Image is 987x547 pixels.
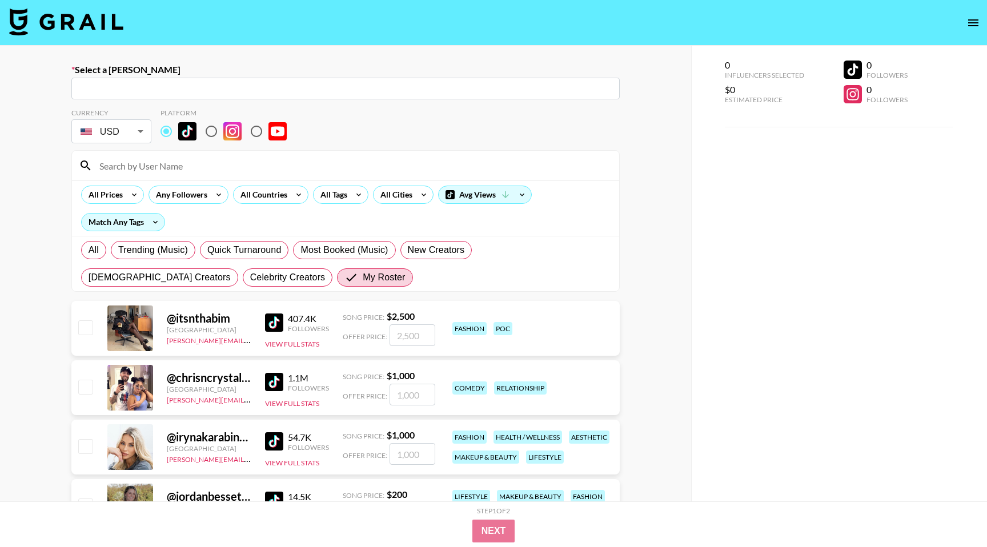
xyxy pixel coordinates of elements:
[725,84,804,95] div: $0
[288,372,329,384] div: 1.1M
[82,186,125,203] div: All Prices
[725,95,804,104] div: Estimated Price
[288,324,329,333] div: Followers
[167,311,251,325] div: @ itsnthabim
[452,431,487,444] div: fashion
[452,381,487,395] div: comedy
[265,458,319,467] button: View Full Stats
[390,443,435,465] input: 1,000
[866,84,908,95] div: 0
[234,186,290,203] div: All Countries
[374,186,415,203] div: All Cities
[569,431,609,444] div: aesthetic
[167,489,251,504] div: @ jordanbessette_
[89,271,231,284] span: [DEMOGRAPHIC_DATA] Creators
[343,313,384,321] span: Song Price:
[9,8,123,35] img: Grail Talent
[288,384,329,392] div: Followers
[387,311,415,321] strong: $ 2,500
[439,186,531,203] div: Avg Views
[288,313,329,324] div: 407.4K
[452,451,519,464] div: makeup & beauty
[472,520,515,542] button: Next
[363,271,405,284] span: My Roster
[167,453,390,464] a: [PERSON_NAME][EMAIL_ADDRESS][PERSON_NAME][DOMAIN_NAME]
[74,122,149,142] div: USD
[167,325,251,334] div: [GEOGRAPHIC_DATA]
[343,432,384,440] span: Song Price:
[265,492,283,510] img: TikTok
[477,506,510,515] div: Step 1 of 2
[207,243,282,257] span: Quick Turnaround
[300,243,388,257] span: Most Booked (Music)
[223,122,242,140] img: Instagram
[167,444,251,453] div: [GEOGRAPHIC_DATA]
[343,451,387,460] span: Offer Price:
[343,392,387,400] span: Offer Price:
[167,393,390,404] a: [PERSON_NAME][EMAIL_ADDRESS][PERSON_NAME][DOMAIN_NAME]
[288,432,329,443] div: 54.7K
[167,334,390,345] a: [PERSON_NAME][EMAIL_ADDRESS][PERSON_NAME][DOMAIN_NAME]
[387,370,415,381] strong: $ 1,000
[725,59,804,71] div: 0
[167,371,251,385] div: @ chrisncrystal14
[89,243,99,257] span: All
[93,156,612,175] input: Search by User Name
[390,324,435,346] input: 2,500
[288,491,329,502] div: 14.5K
[71,64,620,75] label: Select a [PERSON_NAME]
[343,491,384,500] span: Song Price:
[250,271,326,284] span: Celebrity Creators
[268,122,287,140] img: YouTube
[408,243,465,257] span: New Creators
[71,108,151,117] div: Currency
[314,186,350,203] div: All Tags
[452,322,487,335] div: fashion
[118,243,188,257] span: Trending (Music)
[390,384,435,405] input: 1,000
[167,430,251,444] div: @ irynakarabinovych
[493,431,562,444] div: health / wellness
[962,11,985,34] button: open drawer
[178,122,196,140] img: TikTok
[493,322,512,335] div: poc
[149,186,210,203] div: Any Followers
[452,490,490,503] div: lifestyle
[161,108,296,117] div: Platform
[571,490,605,503] div: fashion
[265,340,319,348] button: View Full Stats
[387,489,407,500] strong: $ 200
[866,59,908,71] div: 0
[82,214,164,231] div: Match Any Tags
[265,373,283,391] img: TikTok
[167,385,251,393] div: [GEOGRAPHIC_DATA]
[497,490,564,503] div: makeup & beauty
[265,432,283,451] img: TikTok
[288,443,329,452] div: Followers
[343,372,384,381] span: Song Price:
[866,71,908,79] div: Followers
[494,381,547,395] div: relationship
[526,451,564,464] div: lifestyle
[866,95,908,104] div: Followers
[265,313,283,332] img: TikTok
[725,71,804,79] div: Influencers Selected
[387,429,415,440] strong: $ 1,000
[265,399,319,408] button: View Full Stats
[343,332,387,341] span: Offer Price:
